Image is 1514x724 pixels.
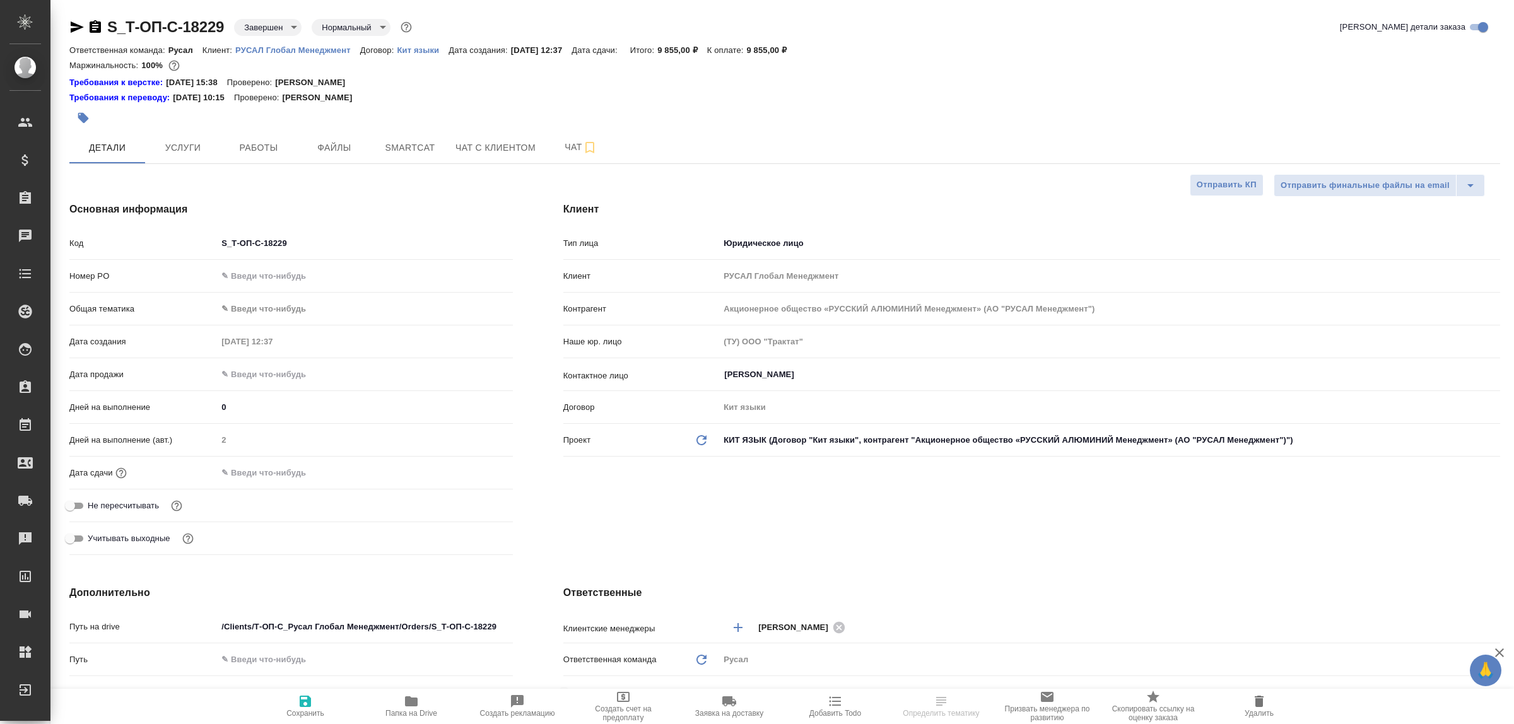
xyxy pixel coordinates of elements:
[676,689,782,724] button: Заявка на доставку
[304,140,365,156] span: Файлы
[69,76,166,89] div: Нажми, чтобы открыть папку с инструкцией
[217,267,512,285] input: ✎ Введи что-нибудь
[1190,174,1264,196] button: Отправить КП
[563,585,1500,600] h4: Ответственные
[88,499,159,512] span: Не пересчитывать
[480,709,555,718] span: Создать рекламацию
[69,202,513,217] h4: Основная информация
[77,140,138,156] span: Детали
[217,431,512,449] input: Пустое поле
[69,61,141,70] p: Маржинальность:
[202,45,235,55] p: Клиент:
[69,368,217,381] p: Дата продажи
[69,76,166,89] a: Требования к верстке:
[228,140,289,156] span: Работы
[227,76,276,89] p: Проверено:
[1470,655,1501,686] button: 🙏
[1493,373,1496,376] button: Open
[217,298,512,320] div: ✎ Введи что-нибудь
[455,140,536,156] span: Чат с клиентом
[464,689,570,724] button: Создать рекламацию
[69,270,217,283] p: Номер PO
[903,709,979,718] span: Определить тематику
[782,689,888,724] button: Добавить Todo
[1274,174,1457,197] button: Отправить финальные файлы на email
[888,689,994,724] button: Определить тематику
[240,22,286,33] button: Завершен
[758,621,836,634] span: [PERSON_NAME]
[746,45,796,55] p: 9 855,00 ₽
[107,18,224,35] a: S_Т-ОП-С-18229
[1475,657,1496,684] span: 🙏
[719,649,1500,670] div: Русал
[69,653,217,666] p: Путь
[69,237,217,250] p: Код
[578,704,669,722] span: Создать счет на предоплату
[723,612,753,643] button: Добавить менеджера
[69,336,217,348] p: Дата создания
[217,682,512,703] div: ✎ Введи что-нибудь
[719,267,1500,285] input: Пустое поле
[282,91,361,104] p: [PERSON_NAME]
[217,365,327,383] input: ✎ Введи что-нибудь
[758,619,849,635] div: [PERSON_NAME]
[69,20,85,35] button: Скопировать ссылку для ЯМессенджера
[286,709,324,718] span: Сохранить
[166,57,182,74] button: 0.00 RUB;
[88,20,103,35] button: Скопировать ссылку
[1002,704,1093,722] span: Призвать менеджера по развитию
[88,532,170,545] span: Учитывать выходные
[235,45,360,55] p: РУСАЛ Глобал Менеджмент
[719,332,1500,351] input: Пустое поле
[69,585,513,600] h4: Дополнительно
[275,76,355,89] p: [PERSON_NAME]
[217,398,512,416] input: ✎ Введи что-нибудь
[551,139,611,155] span: Чат
[217,332,327,351] input: Пустое поле
[69,434,217,447] p: Дней на выполнение (авт.)
[69,467,113,479] p: Дата сдачи
[563,336,720,348] p: Наше юр. лицо
[252,689,358,724] button: Сохранить
[180,530,196,547] button: Выбери, если сб и вс нужно считать рабочими днями для выполнения заказа.
[69,91,173,104] a: Требования к переводу:
[1108,704,1199,722] span: Скопировать ссылку на оценку заказа
[217,617,512,636] input: ✎ Введи что-нибудь
[1493,626,1496,629] button: Open
[397,44,449,55] a: Кит языки
[221,686,497,699] div: ✎ Введи что-нибудь
[511,45,572,55] p: [DATE] 12:37
[168,498,185,514] button: Включи, если не хочешь, чтобы указанная дата сдачи изменилась после переставления заказа в 'Подтв...
[707,45,747,55] p: К оплате:
[1340,21,1465,33] span: [PERSON_NAME] детали заказа
[809,709,861,718] span: Добавить Todo
[397,45,449,55] p: Кит языки
[217,464,327,482] input: ✎ Введи что-нибудь
[153,140,213,156] span: Услуги
[113,465,129,481] button: Если добавить услуги и заполнить их объемом, то дата рассчитается автоматически
[217,650,512,669] input: ✎ Введи что-нибудь
[719,398,1500,416] input: Пустое поле
[570,689,676,724] button: Создать счет на предоплату
[582,686,650,699] span: Проектная группа
[235,44,360,55] a: РУСАЛ Глобал Менеджмент
[563,370,720,382] p: Контактное лицо
[318,22,375,33] button: Нормальный
[657,45,707,55] p: 9 855,00 ₽
[563,653,657,666] p: Ответственная команда
[1100,689,1206,724] button: Скопировать ссылку на оценку заказа
[69,621,217,633] p: Путь на drive
[563,622,720,635] p: Клиентские менеджеры
[69,45,168,55] p: Ответственная команда:
[719,233,1500,254] div: Юридическое лицо
[630,45,657,55] p: Итого:
[1245,709,1274,718] span: Удалить
[563,237,720,250] p: Тип лица
[563,270,720,283] p: Клиент
[69,303,217,315] p: Общая тематика
[217,234,512,252] input: ✎ Введи что-нибудь
[398,19,414,35] button: Доп статусы указывают на важность/срочность заказа
[69,686,217,699] p: Направление услуг
[1206,689,1312,724] button: Удалить
[994,689,1100,724] button: Призвать менеджера по развитию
